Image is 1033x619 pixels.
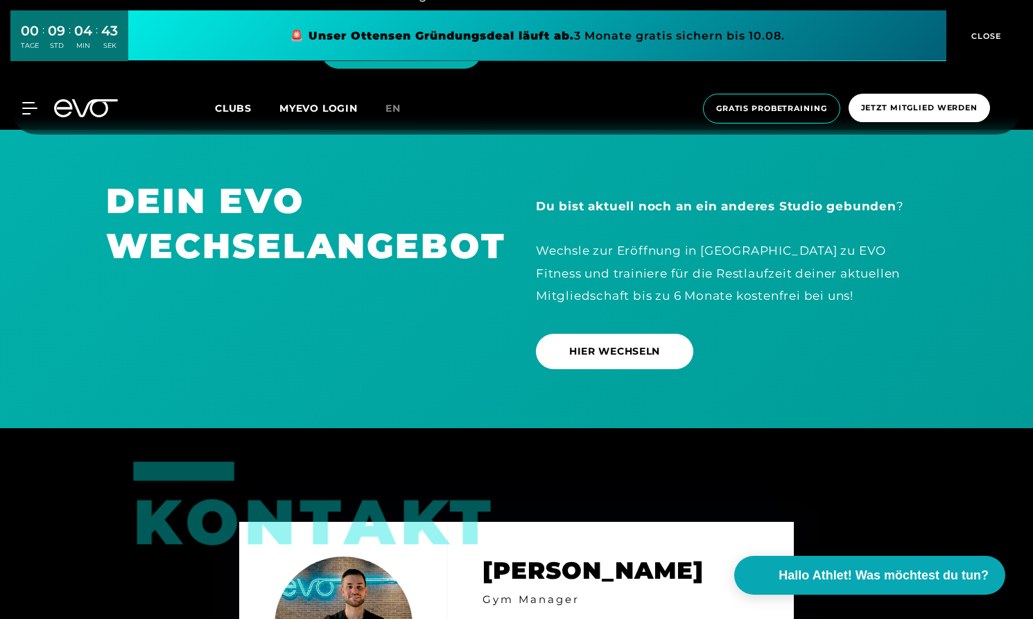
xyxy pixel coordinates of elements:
[946,10,1023,61] button: CLOSE
[48,41,65,51] div: STD
[844,94,994,124] a: Jetzt Mitglied werden
[42,22,44,59] div: :
[536,195,927,307] div: ? Wechsle zur Eröffnung in [GEOGRAPHIC_DATA] zu EVO Fitness und trainiere für die Restlaufzeit de...
[69,22,71,59] div: :
[699,94,844,124] a: Gratis Probetraining
[215,102,252,115] span: Clubs
[215,101,279,115] a: Clubs
[734,556,1005,595] button: Hallo Athlet! Was möchtest du tun?
[74,21,92,41] div: 04
[96,22,98,59] div: :
[101,21,118,41] div: 43
[101,41,118,51] div: SEK
[279,102,358,115] a: MYEVO LOGIN
[536,199,896,213] strong: Du bist aktuell noch an ein anderes Studio gebunden
[968,30,1002,42] span: CLOSE
[385,102,401,115] span: en
[21,41,39,51] div: TAGE
[106,178,497,269] h1: DEIN EVO WECHSELANGEBOT
[74,41,92,51] div: MIN
[779,566,989,585] span: Hallo Athlet! Was möchtest du tun?
[861,102,978,114] span: Jetzt Mitglied werden
[569,344,660,359] span: HIER WECHSELN
[21,21,39,41] div: 00
[48,21,65,41] div: 09
[536,323,699,380] a: HIER WECHSELN
[385,101,417,117] a: en
[716,103,827,115] span: Gratis Probetraining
